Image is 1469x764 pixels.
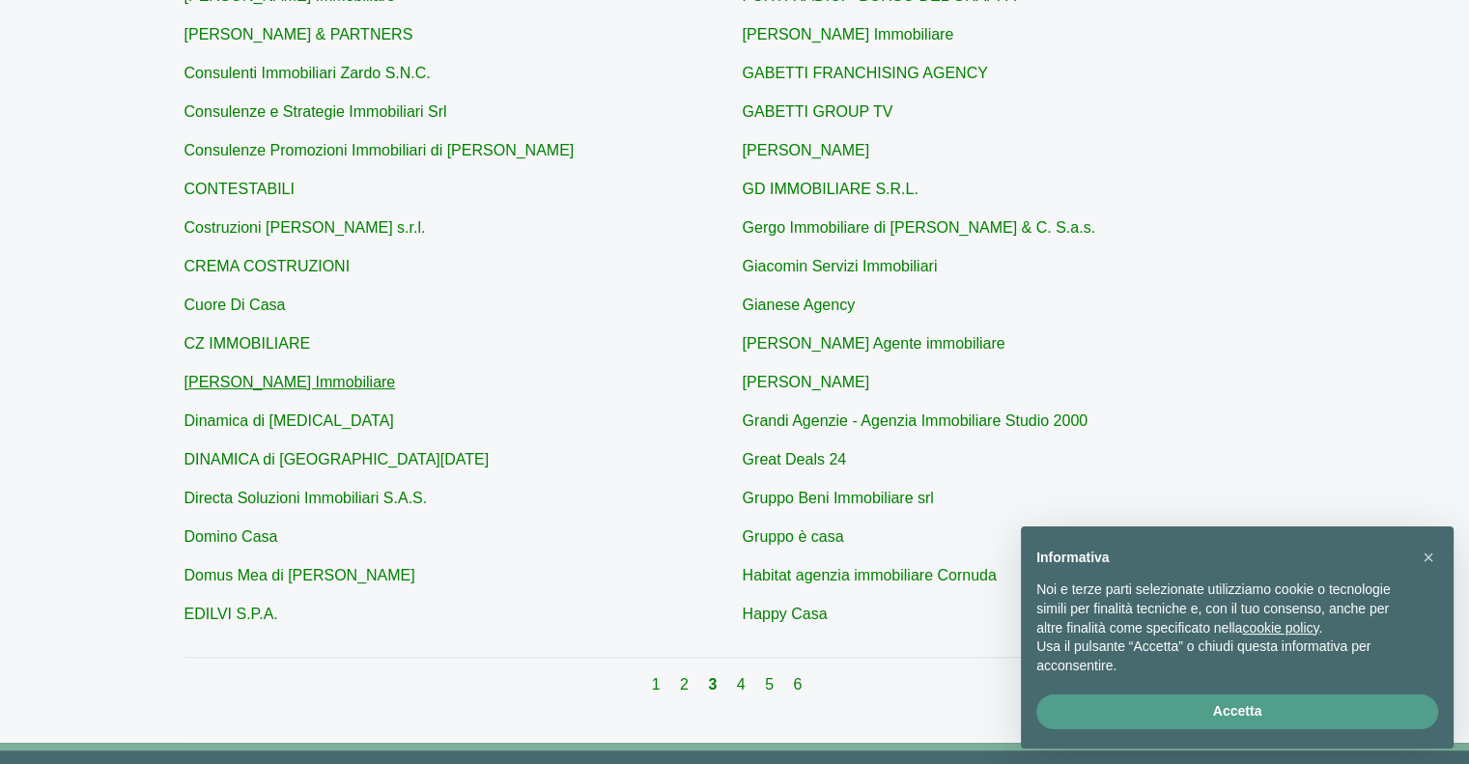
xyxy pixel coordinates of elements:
a: Giacomin Servizi Immobiliari [743,258,938,274]
a: 2 [680,676,692,693]
button: Accetta [1036,694,1438,729]
a: 3 [708,676,720,693]
a: GABETTI FRANCHISING AGENCY [743,65,988,81]
a: DINAMICA di [GEOGRAPHIC_DATA][DATE] [184,451,490,467]
a: 5 [765,676,777,693]
a: [PERSON_NAME] & PARTNERS [184,26,413,42]
a: [PERSON_NAME] Immobiliare [184,374,396,390]
a: 6 [793,676,802,693]
p: Noi e terze parti selezionate utilizziamo cookie o tecnologie simili per finalità tecniche e, con... [1036,580,1407,637]
a: Costruzioni [PERSON_NAME] s.r.l. [184,219,426,236]
a: Domino Casa [184,528,278,545]
a: Consulenti Immobiliari Zardo S.N.C. [184,65,431,81]
a: [PERSON_NAME] Agente immobiliare [743,335,1005,352]
a: Gruppo è casa [743,528,844,545]
a: [PERSON_NAME] Immobiliare [743,26,954,42]
a: CZ IMMOBILIARE [184,335,311,352]
a: GD IMMOBILIARE S.R.L. [743,181,918,197]
h2: Informativa [1036,550,1407,566]
a: GABETTI GROUP TV [743,103,893,120]
a: 4 [737,676,749,693]
a: Grandi Agenzie - Agenzia Immobiliare Studio 2000 [743,412,1088,429]
a: Directa Soluzioni Immobiliari S.A.S. [184,490,428,506]
a: 1 [652,676,664,693]
a: cookie policy - il link si apre in una nuova scheda [1242,620,1318,636]
a: Gruppo Beni Immobiliare srl [743,490,934,506]
button: Chiudi questa informativa [1413,542,1444,573]
a: Consulenze e Strategie Immobiliari Srl [184,103,447,120]
a: Great Deals 24 [743,451,847,467]
p: Usa il pulsante “Accetta” o chiudi questa informativa per acconsentire. [1036,637,1407,675]
a: Dinamica di [MEDICAL_DATA] [184,412,394,429]
a: EDILVI S.P.A. [184,606,278,622]
span: × [1423,547,1434,568]
a: [PERSON_NAME] [743,374,870,390]
a: [PERSON_NAME] [743,142,870,158]
a: Consulenze Promozioni Immobiliari di [PERSON_NAME] [184,142,575,158]
a: CREMA COSTRUZIONI [184,258,351,274]
a: Domus Mea di [PERSON_NAME] [184,567,415,583]
a: Gergo Immobiliare di [PERSON_NAME] & C. S.a.s. [743,219,1095,236]
a: Happy Casa [743,606,828,622]
a: Cuore Di Casa [184,297,286,313]
a: CONTESTABILI [184,181,295,197]
a: Habitat agenzia immobiliare Cornuda [743,567,997,583]
a: Gianese Agency [743,297,856,313]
